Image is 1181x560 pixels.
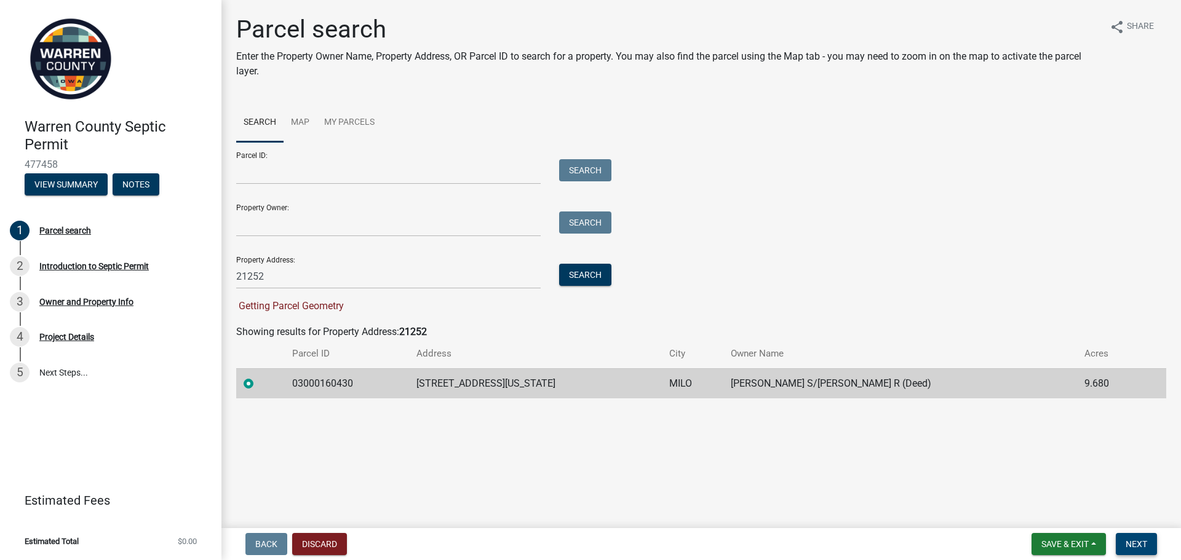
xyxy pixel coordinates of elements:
[39,262,149,270] div: Introduction to Septic Permit
[662,339,723,368] th: City
[662,368,723,398] td: MILO
[409,368,662,398] td: [STREET_ADDRESS][US_STATE]
[236,103,284,143] a: Search
[1126,539,1147,549] span: Next
[1041,539,1089,549] span: Save & Exit
[1077,339,1142,368] th: Acres
[1110,20,1124,34] i: share
[1100,15,1164,39] button: shareShare
[236,300,344,312] span: Getting Parcel Geometry
[1032,533,1106,555] button: Save & Exit
[25,180,108,190] wm-modal-confirm: Summary
[236,15,1098,44] h1: Parcel search
[25,159,197,170] span: 477458
[10,363,30,382] div: 5
[10,327,30,347] div: 4
[178,537,197,545] span: $0.00
[39,333,94,341] div: Project Details
[10,292,30,312] div: 3
[723,368,1077,398] td: [PERSON_NAME] S/[PERSON_NAME] R (Deed)
[284,103,317,143] a: Map
[10,221,30,240] div: 1
[285,368,409,398] td: 03000160430
[245,533,287,555] button: Back
[255,539,277,549] span: Back
[559,159,611,181] button: Search
[1077,368,1142,398] td: 9.680
[25,118,212,154] h4: Warren County Septic Permit
[25,537,79,545] span: Estimated Total
[559,211,611,234] button: Search
[10,256,30,276] div: 2
[292,533,347,555] button: Discard
[113,173,159,195] button: Notes
[409,339,662,368] th: Address
[39,226,91,235] div: Parcel search
[559,264,611,286] button: Search
[10,488,202,513] a: Estimated Fees
[399,326,427,337] strong: 21252
[39,298,133,306] div: Owner and Property Info
[25,173,108,195] button: View Summary
[236,325,1166,339] div: Showing results for Property Address:
[25,13,117,105] img: Warren County, Iowa
[1127,20,1154,34] span: Share
[236,49,1098,79] p: Enter the Property Owner Name, Property Address, OR Parcel ID to search for a property. You may a...
[317,103,382,143] a: My Parcels
[285,339,409,368] th: Parcel ID
[723,339,1077,368] th: Owner Name
[1116,533,1157,555] button: Next
[113,180,159,190] wm-modal-confirm: Notes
